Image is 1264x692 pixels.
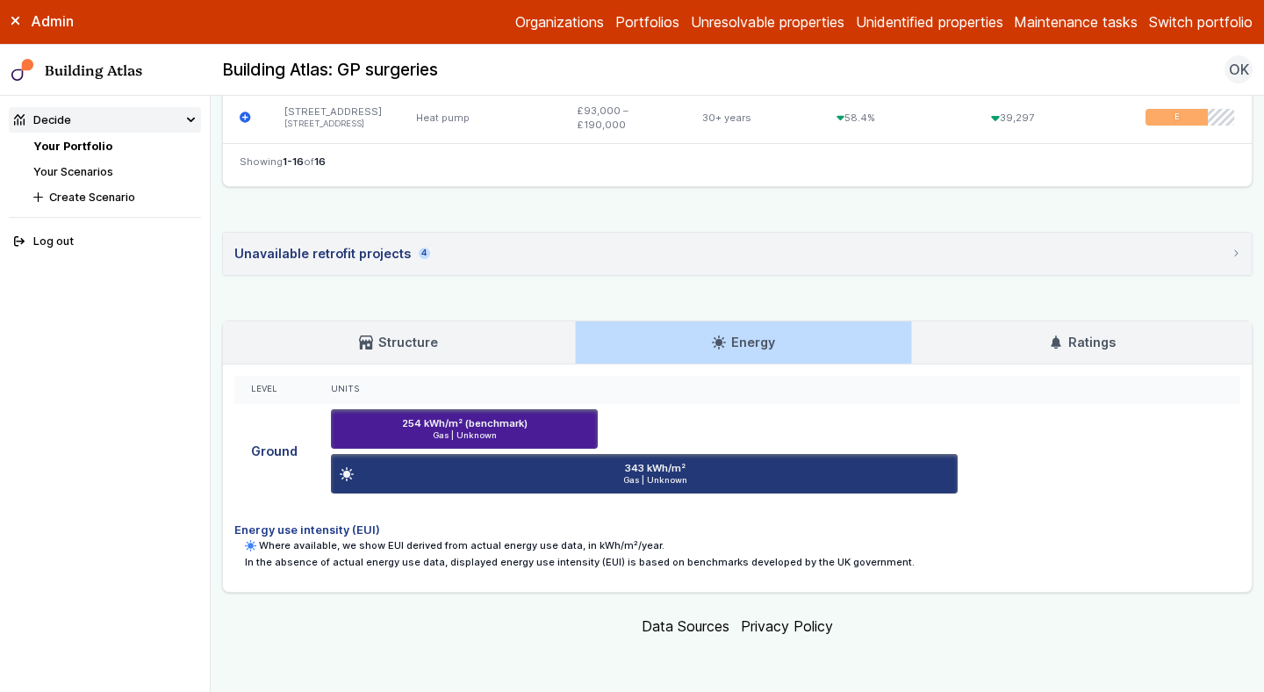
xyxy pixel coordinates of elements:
a: Ratings [912,321,1252,364]
a: Energy [576,321,912,364]
p: In the absence of actual energy use data, displayed energy use intensity (EUI) is based on benchm... [245,555,1240,569]
li: [STREET_ADDRESS] [284,119,382,130]
span: Gas | Unknown [337,430,592,442]
summary: Decide [9,107,202,133]
h2: Building Atlas: GP surgeries [222,59,438,82]
div: Ground [234,404,314,500]
a: Data Sources [642,617,729,635]
div: Unavailable retrofit projects [234,244,430,263]
h3: Ratings [1049,333,1116,352]
span: 1-16 [283,155,304,168]
span: 16 [314,155,326,168]
span: Gas | Unknown [359,475,952,487]
a: Structure [223,321,575,364]
h6: 254 kWh/m² (benchmark) [402,416,528,430]
div: 39,297 [974,91,1128,142]
a: Unidentified properties [856,11,1003,32]
span: E [1174,112,1179,123]
div: 30+ years [686,91,819,142]
h3: Structure [359,333,438,352]
a: Organizations [515,11,604,32]
div: £93,000 – £190,000 [559,91,686,142]
button: Log out [9,229,202,255]
p: Where available, we show EUI derived from actual energy use data, in kWh/m²/year. [245,538,1240,552]
button: Create Scenario [28,184,201,210]
a: Portfolios [615,11,679,32]
div: Units [331,384,1224,395]
div: Level [251,384,298,395]
div: Decide [14,112,71,128]
span: Showing of [240,155,326,169]
img: main-0bbd2752.svg [11,59,34,82]
span: 4 [419,248,429,259]
a: Maintenance tasks [1014,11,1138,32]
div: 58.4% [819,91,974,142]
h3: Energy [712,333,775,352]
span: OK [1229,59,1249,80]
a: Unresolvable properties [691,11,844,32]
button: OK [1224,55,1253,83]
a: Privacy Policy [741,617,833,635]
summary: Unavailable retrofit projects4 [223,233,1252,275]
a: Your Scenarios [33,165,113,178]
div: [STREET_ADDRESS] [268,91,399,142]
div: Heat pump [399,91,559,142]
a: Your Portfolio [33,140,112,153]
h4: Energy use intensity (EUI) [234,522,1241,538]
nav: Table navigation [223,143,1252,186]
h6: 343 kWh/m² [625,461,686,475]
button: Switch portfolio [1149,11,1253,32]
